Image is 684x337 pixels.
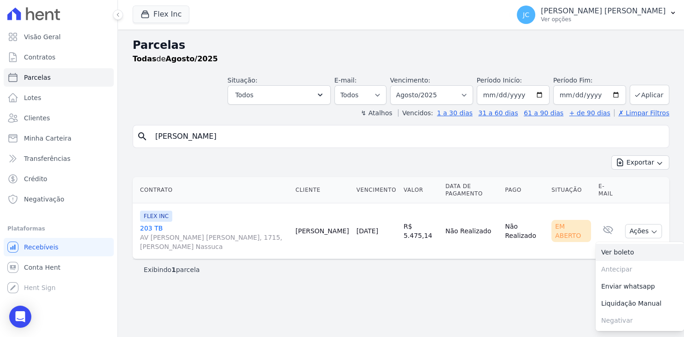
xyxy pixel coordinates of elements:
[140,224,288,251] a: 203 TBAV [PERSON_NAME] [PERSON_NAME], 1715, [PERSON_NAME] Nassuca
[228,77,257,84] label: Situação:
[24,263,60,272] span: Conta Hent
[235,89,253,101] span: Todos
[541,16,666,23] p: Ver opções
[150,127,665,146] input: Buscar por nome do lote ou do cliente
[390,77,430,84] label: Vencimento:
[611,155,669,170] button: Exportar
[630,85,669,105] button: Aplicar
[4,149,114,168] a: Transferências
[24,113,50,123] span: Clientes
[596,244,684,261] a: Ver boleto
[140,233,288,251] span: AV [PERSON_NAME] [PERSON_NAME], 1715, [PERSON_NAME] Nassuca
[357,227,378,235] a: [DATE]
[228,85,331,105] button: Todos
[442,203,502,259] td: Não Realizado
[541,6,666,16] p: [PERSON_NAME] [PERSON_NAME]
[24,195,64,204] span: Negativação
[292,203,352,259] td: [PERSON_NAME]
[400,203,442,259] td: R$ 5.475,14
[523,12,529,18] span: JC
[133,53,218,65] p: de
[4,89,114,107] a: Lotes
[9,306,31,328] div: Open Intercom Messenger
[353,177,400,203] th: Vencimento
[4,190,114,208] a: Negativação
[24,53,55,62] span: Contratos
[24,134,71,143] span: Minha Carteira
[133,37,669,53] h2: Parcelas
[24,93,41,102] span: Lotes
[24,32,61,41] span: Visão Geral
[334,77,357,84] label: E-mail:
[614,109,669,117] a: ✗ Limpar Filtros
[501,203,548,259] td: Não Realizado
[398,109,433,117] label: Vencidos:
[133,54,157,63] strong: Todas
[625,224,662,238] button: Ações
[133,6,189,23] button: Flex Inc
[7,223,110,234] div: Plataformas
[400,177,442,203] th: Valor
[4,28,114,46] a: Visão Geral
[509,2,684,28] button: JC [PERSON_NAME] [PERSON_NAME] Ver opções
[171,266,176,273] b: 1
[133,177,292,203] th: Contrato
[24,73,51,82] span: Parcelas
[524,109,563,117] a: 61 a 90 dias
[551,220,591,242] div: Em Aberto
[4,170,114,188] a: Crédito
[4,48,114,66] a: Contratos
[501,177,548,203] th: Pago
[137,131,148,142] i: search
[292,177,352,203] th: Cliente
[24,154,70,163] span: Transferências
[437,109,473,117] a: 1 a 30 dias
[595,177,621,203] th: E-mail
[4,129,114,148] a: Minha Carteira
[4,258,114,277] a: Conta Hent
[24,174,47,183] span: Crédito
[4,68,114,87] a: Parcelas
[478,109,518,117] a: 31 a 60 dias
[548,177,595,203] th: Situação
[166,54,218,63] strong: Agosto/2025
[442,177,502,203] th: Data de Pagamento
[4,238,114,256] a: Recebíveis
[140,211,172,222] span: FLEX INC
[144,265,200,274] p: Exibindo parcela
[24,242,58,252] span: Recebíveis
[553,76,626,85] label: Período Fim:
[569,109,610,117] a: + de 90 dias
[4,109,114,127] a: Clientes
[361,109,392,117] label: ↯ Atalhos
[477,77,522,84] label: Período Inicío:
